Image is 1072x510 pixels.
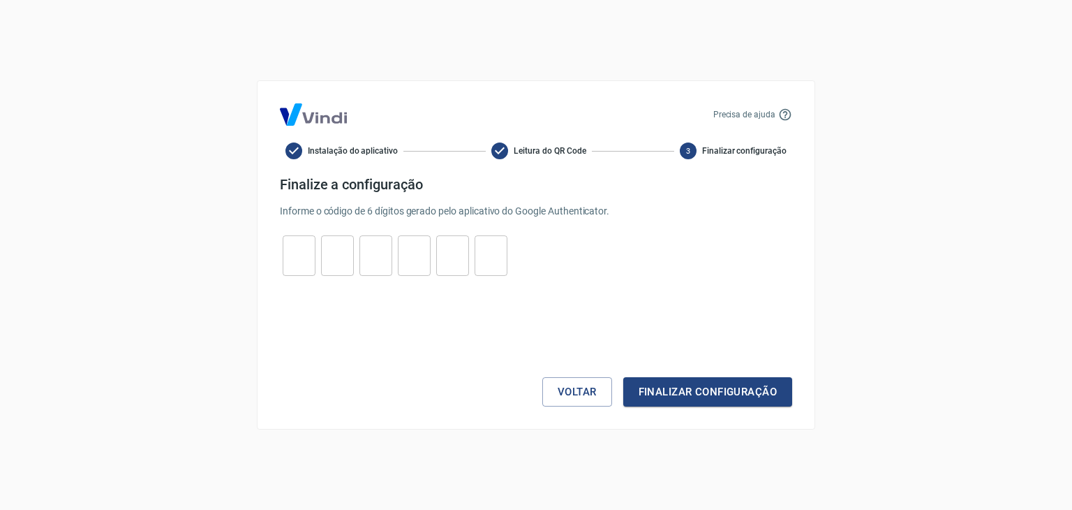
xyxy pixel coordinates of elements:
button: Finalizar configuração [623,377,792,407]
span: Instalação do aplicativo [308,145,398,157]
p: Informe o código de 6 dígitos gerado pelo aplicativo do Google Authenticator. [280,204,792,219]
img: Logo Vind [280,103,347,126]
span: Leitura do QR Code [514,145,586,157]
text: 3 [686,147,690,156]
p: Precisa de ajuda [713,108,775,121]
h4: Finalize a configuração [280,176,792,193]
span: Finalizar configuração [702,145,787,157]
button: Voltar [542,377,612,407]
